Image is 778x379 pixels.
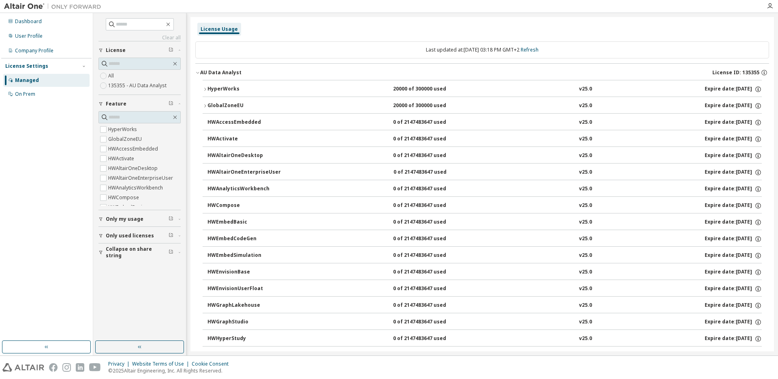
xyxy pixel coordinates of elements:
div: Expire date: [DATE] [705,152,762,159]
label: HWCompose [108,193,141,202]
button: Only my usage [98,210,181,228]
button: HWHyperStudy0 of 2147483647 usedv25.0Expire date:[DATE] [207,330,762,348]
button: HWEnvisionUserFloat0 of 2147483647 usedv25.0Expire date:[DATE] [207,280,762,298]
div: User Profile [15,33,43,39]
div: v25.0 [579,152,592,159]
div: v25.0 [579,302,592,309]
label: HWEmbedBasic [108,202,146,212]
div: Expire date: [DATE] [705,252,762,259]
div: Expire date: [DATE] [705,86,762,93]
div: 0 of 2147483647 used [393,219,466,226]
div: 0 of 2147483647 used [393,152,466,159]
img: instagram.svg [62,363,71,372]
div: 0 of 2147483647 used [393,269,466,276]
button: Only used licenses [98,227,181,245]
span: Only my usage [106,216,143,222]
div: Expire date: [DATE] [705,169,762,176]
div: Expire date: [DATE] [705,269,762,276]
span: Only used licenses [106,233,154,239]
div: HWEmbedBasic [207,219,280,226]
img: linkedin.svg [76,363,84,372]
label: All [108,71,115,81]
div: Dashboard [15,18,42,25]
div: HWEnvisionBase [207,269,280,276]
button: Collapse on share string [98,243,181,261]
span: Clear filter [169,216,173,222]
div: 0 of 2147483647 used [393,302,466,309]
div: 20000 of 300000 used [393,102,466,110]
div: HWHyperStudy [207,335,280,342]
div: 0 of 2147483647 used [393,285,466,293]
div: v25.0 [579,285,592,293]
span: Clear filter [169,249,173,256]
div: HWActivate [207,136,280,143]
div: v25.0 [579,169,592,176]
label: 135355 - AU Data Analyst [108,81,168,90]
div: License Usage [201,26,238,32]
div: Expire date: [DATE] [705,102,762,110]
button: License [98,41,181,59]
div: 0 of 2147483647 used [393,335,466,342]
img: Altair One [4,2,105,11]
div: Website Terms of Use [132,361,192,367]
div: HWEmbedSimulation [207,252,280,259]
label: HWAltairOneEnterpriseUser [108,173,175,183]
div: v25.0 [579,235,592,243]
button: HWAltairOneEnterpriseUser0 of 2147483647 usedv25.0Expire date:[DATE] [207,164,762,181]
button: AU Data AnalystLicense ID: 135355 [195,64,769,82]
div: HWGraphStudio [207,319,280,326]
div: Expire date: [DATE] [705,235,762,243]
button: HWCompose0 of 2147483647 usedv25.0Expire date:[DATE] [207,197,762,215]
span: Collapse on share string [106,246,169,259]
div: 0 of 2147483647 used [393,169,466,176]
div: Expire date: [DATE] [705,319,762,326]
div: 20000 of 300000 used [393,86,466,93]
button: HWEmbedBasic0 of 2147483647 usedv25.0Expire date:[DATE] [207,213,762,231]
div: AU Data Analyst [200,69,242,76]
div: v25.0 [579,335,592,342]
label: HWAccessEmbedded [108,144,160,154]
button: GlobalZoneEU20000 of 300000 usedv25.0Expire date:[DATE] [203,97,762,115]
div: v25.0 [579,102,592,110]
button: HWEmbedCodeGen0 of 2147483647 usedv25.0Expire date:[DATE] [207,230,762,248]
div: HWEmbedCodeGen [207,235,280,243]
img: youtube.svg [89,363,101,372]
div: 0 of 2147483647 used [393,235,466,243]
div: Last updated at: [DATE] 03:18 PM GMT+2 [195,41,769,58]
div: Expire date: [DATE] [705,119,762,126]
button: HWAltairOneDesktop0 of 2147483647 usedv25.0Expire date:[DATE] [207,147,762,165]
label: HyperWorks [108,125,139,134]
div: v25.0 [579,86,592,93]
button: Feature [98,95,181,113]
label: HWActivate [108,154,136,164]
div: HWAltairOneEnterpriseUser [207,169,281,176]
div: Expire date: [DATE] [705,302,762,309]
div: Company Profile [15,47,53,54]
div: Expire date: [DATE] [705,335,762,342]
div: v25.0 [579,202,592,209]
div: HWAnalyticsWorkbench [207,185,280,193]
span: Clear filter [169,47,173,54]
div: On Prem [15,91,35,97]
button: HWHyperStudyPiFill0 of 2147483647 usedv25.0Expire date:[DATE] [207,347,762,364]
div: Managed [15,77,39,84]
div: 0 of 2147483647 used [393,136,466,143]
div: Expire date: [DATE] [705,202,762,209]
div: v25.0 [579,119,592,126]
button: HWEmbedSimulation0 of 2147483647 usedv25.0Expire date:[DATE] [207,247,762,265]
p: © 2025 Altair Engineering, Inc. All Rights Reserved. [108,367,233,374]
div: 0 of 2147483647 used [393,252,466,259]
img: facebook.svg [49,363,58,372]
div: 0 of 2147483647 used [393,185,466,193]
div: 0 of 2147483647 used [393,119,466,126]
div: HWAltairOneDesktop [207,152,280,159]
span: License ID: 135355 [712,69,759,76]
button: HWActivate0 of 2147483647 usedv25.0Expire date:[DATE] [207,130,762,148]
button: HWGraphStudio0 of 2147483647 usedv25.0Expire date:[DATE] [207,313,762,331]
button: HWEnvisionBase0 of 2147483647 usedv25.0Expire date:[DATE] [207,263,762,281]
span: Clear filter [169,101,173,107]
a: Clear all [98,34,181,41]
a: Refresh [521,46,539,53]
div: v25.0 [579,185,592,193]
div: HyperWorks [207,86,280,93]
